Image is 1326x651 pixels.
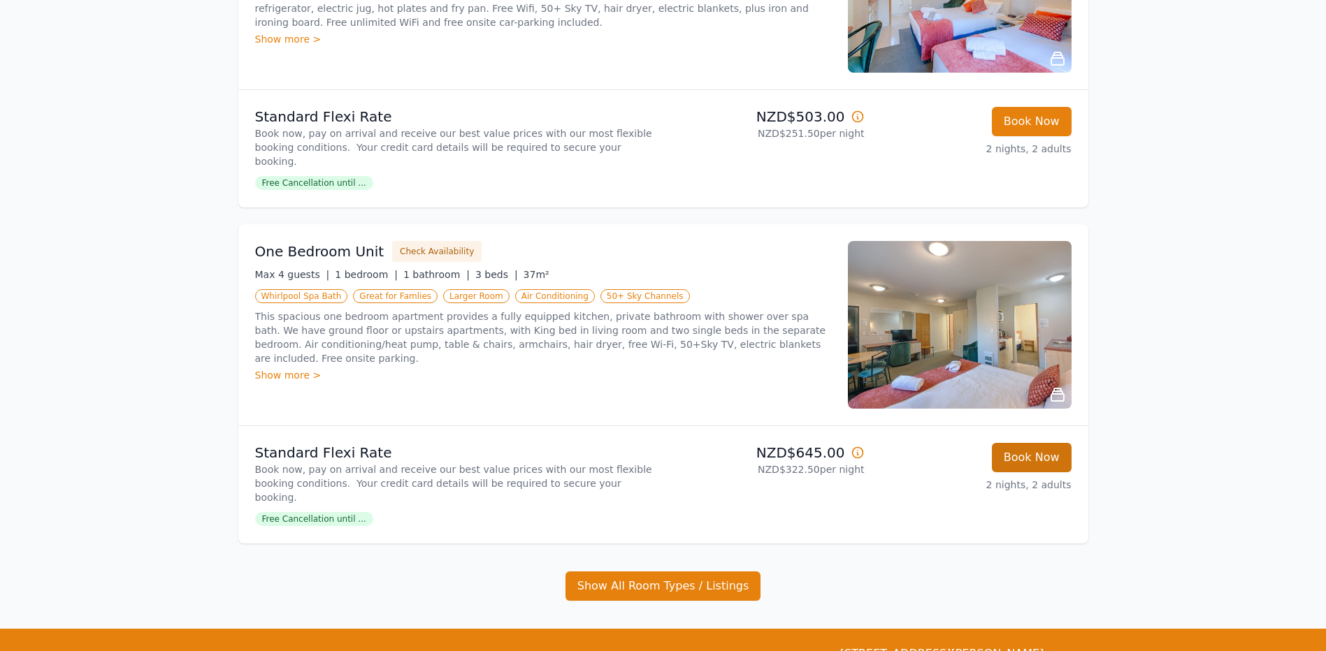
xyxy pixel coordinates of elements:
p: NZD$503.00 [669,107,865,126]
span: Great for Famlies [353,289,438,303]
span: Max 4 guests | [255,269,330,280]
p: Standard Flexi Rate [255,107,658,126]
p: NZD$645.00 [669,443,865,462]
button: Show All Room Types / Listings [565,571,761,601]
p: Book now, pay on arrival and receive our best value prices with our most flexible booking conditi... [255,462,658,504]
p: 2 nights, 2 adults [876,478,1072,492]
span: Air Conditioning [515,289,595,303]
p: NZD$322.50 per night [669,462,865,476]
button: Book Now [992,443,1072,472]
button: Check Availability [392,241,482,262]
div: Show more > [255,368,831,382]
p: Book now, pay on arrival and receive our best value prices with our most flexible booking conditi... [255,126,658,168]
p: 2 nights, 2 adults [876,142,1072,156]
span: 37m² [524,269,549,280]
span: Whirlpool Spa Bath [255,289,348,303]
p: Standard Flexi Rate [255,443,658,462]
span: Free Cancellation until ... [255,176,373,190]
span: 3 beds | [475,269,518,280]
div: Show more > [255,32,831,46]
span: Free Cancellation until ... [255,512,373,526]
span: Larger Room [443,289,510,303]
button: Book Now [992,107,1072,136]
p: NZD$251.50 per night [669,126,865,140]
span: 50+ Sky Channels [600,289,690,303]
span: 1 bedroom | [335,269,398,280]
h3: One Bedroom Unit [255,242,384,261]
p: This spacious one bedroom apartment provides a fully equipped kitchen, private bathroom with show... [255,309,831,365]
span: 1 bathroom | [403,269,470,280]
